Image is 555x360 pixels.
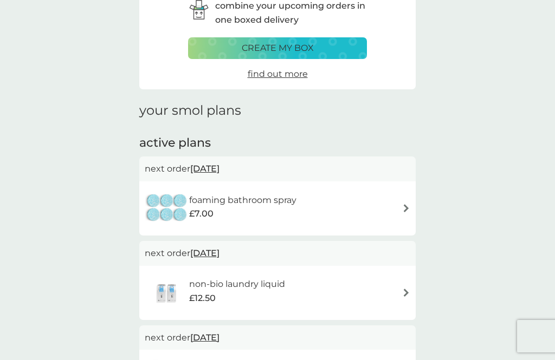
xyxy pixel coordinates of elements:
span: £7.00 [189,207,214,221]
p: next order [145,162,410,176]
p: next order [145,246,410,260]
span: [DATE] [190,327,220,348]
span: £12.50 [189,291,216,305]
img: foaming bathroom spray [145,189,189,227]
h1: your smol plans [139,103,416,119]
img: arrow right [402,289,410,297]
span: [DATE] [190,158,220,179]
p: create my box [242,41,314,55]
p: next order [145,331,410,345]
span: find out more [248,69,308,79]
h6: foaming bathroom spray [189,193,296,207]
h6: non-bio laundry liquid [189,277,285,291]
h2: active plans [139,135,416,152]
button: create my box [188,37,367,59]
img: non-bio laundry liquid [145,274,189,312]
a: find out more [248,67,308,81]
span: [DATE] [190,243,220,264]
img: arrow right [402,204,410,212]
